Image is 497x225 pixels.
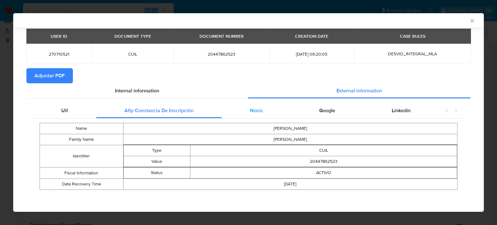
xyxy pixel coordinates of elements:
td: Status [123,167,190,178]
td: Type [123,145,190,156]
div: USER ID [47,31,71,41]
div: closure-recommendation-modal [13,13,484,212]
span: 20447862523 [181,51,262,57]
span: Internal information [115,87,159,94]
span: Nosis [250,107,263,114]
td: Data Recovery Time [40,179,123,190]
td: Family Name [40,134,123,145]
span: Uif [61,107,68,114]
td: [PERSON_NAME] [123,123,457,134]
td: Identifier [40,145,123,167]
div: Detailed info [26,83,471,98]
div: CASE RULES [396,31,429,41]
span: DESVIO_INTEGRAL_MLA [388,51,437,57]
td: ACTIVO [190,167,457,178]
div: DOCUMENT NUMBER [196,31,248,41]
span: 270710521 [34,51,84,57]
span: External information [336,87,382,94]
td: CUIL [190,145,457,156]
div: Detailed external info [33,103,439,118]
div: CREATION DATE [291,31,332,41]
td: [PERSON_NAME] [123,134,457,145]
td: [DATE] [123,179,457,190]
span: CUIL [99,51,166,57]
td: Value [123,156,190,167]
td: Fiscal Information [40,167,123,179]
span: Google [319,107,335,114]
button: Cerrar ventana [469,18,475,23]
span: Adjuntar PDF [35,69,65,83]
div: DOCUMENT TYPE [111,31,155,41]
span: [DATE] 06:20:05 [277,51,347,57]
td: 20447862523 [190,156,457,167]
button: Adjuntar PDF [26,68,73,83]
span: Afip Constancia De Inscripción [124,107,194,114]
span: Linkedin [392,107,411,114]
td: Name [40,123,123,134]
